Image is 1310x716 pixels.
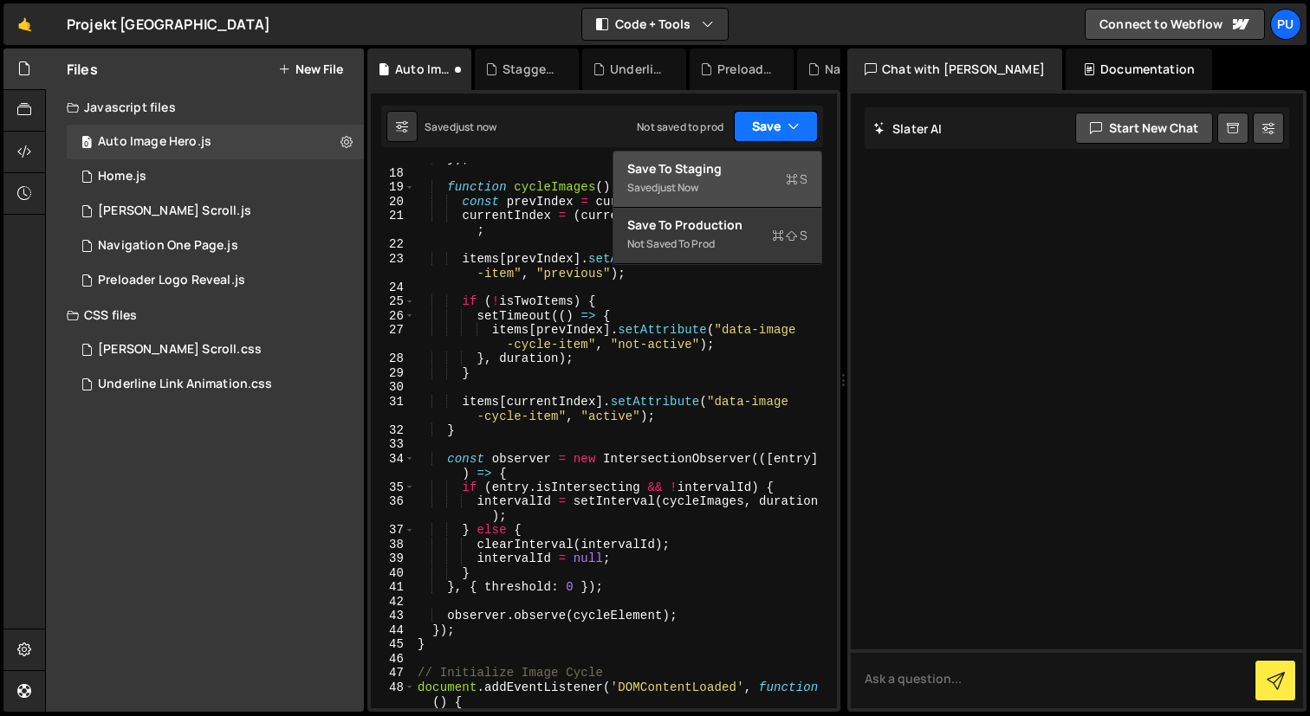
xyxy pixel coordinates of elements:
[371,309,415,324] div: 26
[67,14,270,35] div: Projekt [GEOGRAPHIC_DATA]
[371,580,415,595] div: 41
[610,61,665,78] div: Underline Link Animation.css
[613,208,821,264] button: Save to ProductionS Not saved to prod
[67,367,364,402] div: 17253/47807.css
[98,377,272,392] div: Underline Link Animation.css
[371,423,415,438] div: 32
[98,169,146,184] div: Home.js
[3,3,46,45] a: 🤙
[627,216,807,234] div: Save to Production
[734,111,818,142] button: Save
[847,48,1062,90] div: Chat with [PERSON_NAME]
[98,342,262,358] div: [PERSON_NAME] Scroll.css
[371,637,415,652] div: 45
[98,203,251,219] div: [PERSON_NAME] Scroll.js
[627,177,807,198] div: Saved
[873,120,943,137] h2: Slater AI
[98,273,245,288] div: Preloader Logo Reveal.js
[503,61,558,78] div: Staggering Button.js
[371,366,415,381] div: 29
[371,523,415,538] div: 37
[371,623,415,638] div: 44
[371,294,415,309] div: 25
[772,227,807,244] span: S
[717,61,773,78] div: Preloader Logo Reveal.js
[627,160,807,177] div: Save to Staging
[46,90,364,125] div: Javascript files
[613,151,822,265] div: Code + Tools
[371,380,415,395] div: 30
[627,234,807,255] div: Not saved to prod
[1066,48,1212,90] div: Documentation
[456,119,496,134] div: just now
[67,332,364,367] div: 17253/47806.css
[67,229,364,263] div: 17253/47804.js
[371,552,415,566] div: 39
[371,494,415,523] div: 36
[67,194,364,229] div: 17253/47803.js
[371,323,415,352] div: 27
[278,62,343,76] button: New File
[395,61,451,78] div: Auto Image Hero.js
[371,395,415,423] div: 31
[371,595,415,610] div: 42
[371,281,415,295] div: 24
[371,652,415,667] div: 46
[371,566,415,581] div: 40
[658,180,698,195] div: just now
[371,609,415,623] div: 43
[371,166,415,181] div: 18
[371,180,415,195] div: 19
[67,263,364,298] div: 17253/47805.js
[371,437,415,452] div: 33
[67,159,364,194] div: 17253/47751.js
[1085,9,1265,40] a: Connect to Webflow
[371,252,415,281] div: 23
[1270,9,1301,40] a: Pu
[825,61,880,78] div: Navigation One Page.js
[371,452,415,481] div: 34
[46,298,364,332] div: CSS files
[1075,113,1213,144] button: Start new chat
[98,134,211,150] div: Auto Image Hero.js
[371,538,415,552] div: 38
[371,352,415,366] div: 28
[425,119,496,134] div: Saved
[786,171,807,188] span: S
[67,125,364,159] div: 17253/47919.js
[582,9,728,40] button: Code + Tools
[98,238,238,254] div: Navigation One Page.js
[371,237,415,252] div: 22
[67,60,98,79] h2: Files
[637,119,723,134] div: Not saved to prod
[81,137,92,151] span: 0
[371,209,415,237] div: 21
[371,666,415,681] div: 47
[371,195,415,210] div: 20
[613,152,821,208] button: Save to StagingS Savedjust now
[371,681,415,709] div: 48
[371,481,415,495] div: 35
